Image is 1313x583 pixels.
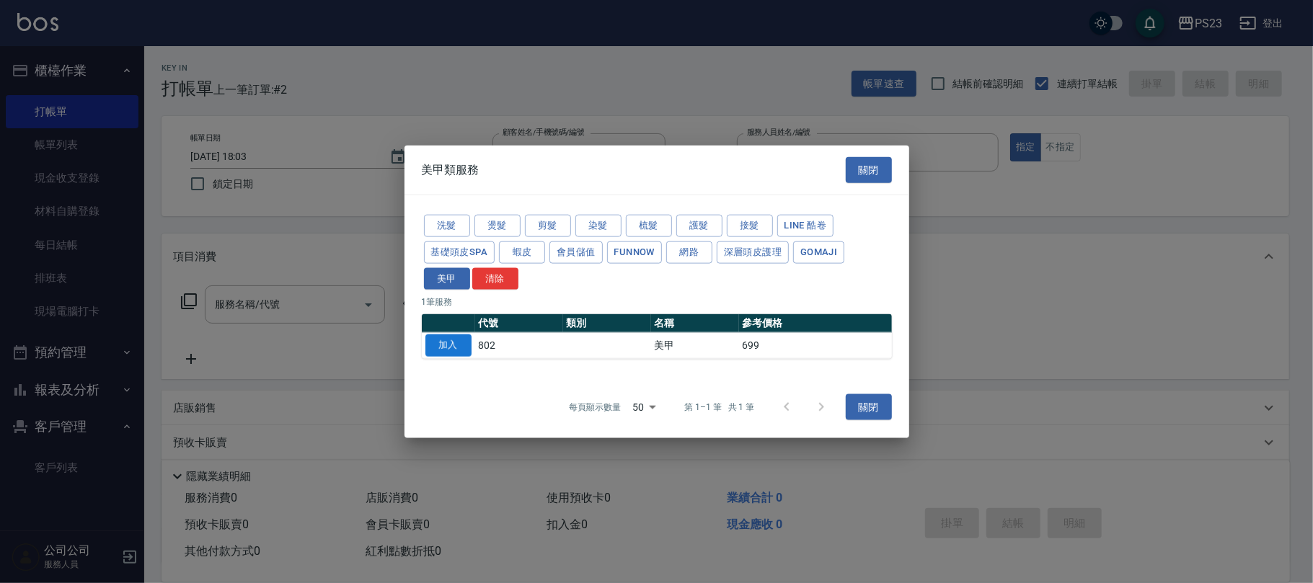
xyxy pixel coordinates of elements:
[717,241,789,263] button: 深層頭皮護理
[627,388,661,427] div: 50
[684,401,754,414] p: 第 1–1 筆 共 1 筆
[651,332,739,358] td: 美甲
[424,241,495,263] button: 基礎頭皮SPA
[549,241,603,263] button: 會員儲值
[475,314,563,333] th: 代號
[425,334,472,357] button: 加入
[499,241,545,263] button: 蝦皮
[472,267,518,290] button: 清除
[626,215,672,237] button: 梳髮
[563,314,651,333] th: 類別
[739,332,892,358] td: 699
[525,215,571,237] button: 剪髮
[569,401,621,414] p: 每頁顯示數量
[422,295,892,308] p: 1 筆服務
[575,215,622,237] button: 染髮
[651,314,739,333] th: 名稱
[727,215,773,237] button: 接髮
[846,394,892,421] button: 關閉
[739,314,892,333] th: 參考價格
[422,162,479,177] span: 美甲類服務
[474,215,521,237] button: 燙髮
[607,241,662,263] button: FUNNOW
[676,215,722,237] button: 護髮
[475,332,563,358] td: 802
[424,215,470,237] button: 洗髮
[777,215,834,237] button: LINE 酷卷
[846,156,892,183] button: 關閉
[793,241,844,263] button: Gomaji
[424,267,470,290] button: 美甲
[666,241,712,263] button: 網路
